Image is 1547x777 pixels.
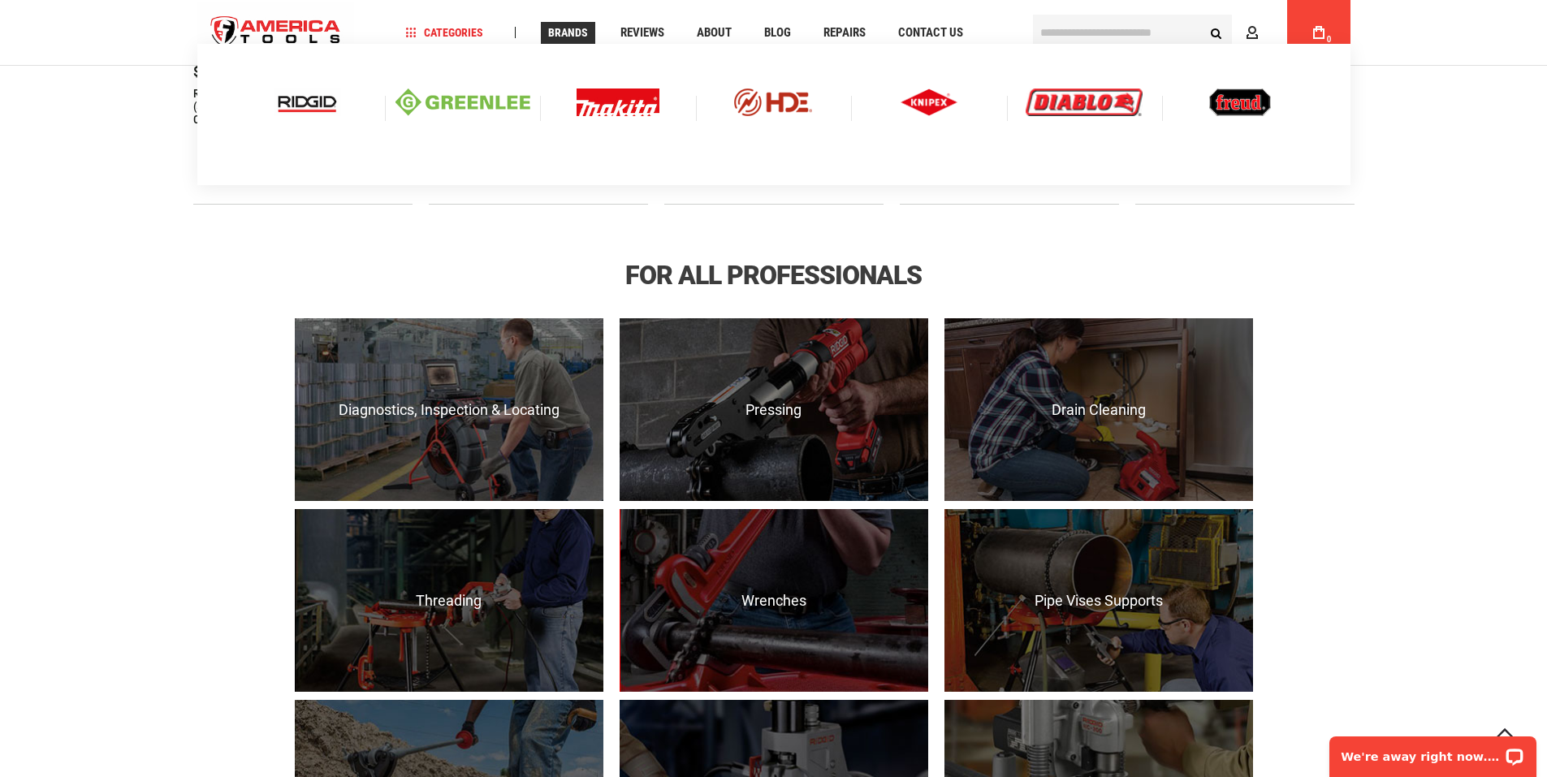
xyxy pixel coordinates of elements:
[1209,88,1271,116] img: Freud logo
[620,318,928,501] a: Pressing
[1319,726,1547,777] iframe: LiveChat chat widget
[197,2,355,63] a: store logo
[295,402,603,418] span: Diagnostics, Inspection & Locating
[891,22,970,44] a: Contact Us
[697,27,732,39] span: About
[193,64,246,80] span: $2,013.24
[706,88,840,116] img: HDE logo
[620,593,928,609] span: Wrenches
[620,509,928,692] a: Wrenches
[764,27,791,39] span: Blog
[689,22,739,44] a: About
[295,509,603,692] a: Threading
[620,402,928,418] span: Pressing
[816,22,873,44] a: Repairs
[193,87,413,126] a: RIDGID 76198 FLEXSHAFT™, K9-204+ FOR 2-4" (50 - 100 MM) PIPES; INCLUDES: 70' (21,3 M) OF 5/16" (8...
[295,318,603,501] a: Diagnostics, Inspection & Locating
[295,593,603,609] span: Threading
[395,88,530,116] img: Greenlee logo
[197,2,355,63] img: America Tools
[944,402,1253,418] span: Drain Cleaning
[577,88,659,116] img: Makita Logo
[398,22,490,44] a: Categories
[898,27,963,39] span: Contact Us
[944,509,1253,692] a: Pipe Vises Supports
[823,27,866,39] span: Repairs
[541,22,595,44] a: Brands
[405,27,483,38] span: Categories
[1026,88,1143,116] img: Diablo logo
[548,27,588,38] span: Brands
[1327,35,1332,44] span: 0
[274,88,341,116] img: Ridgid logo
[757,22,798,44] a: Blog
[944,593,1253,609] span: Pipe Vises Supports
[613,22,672,44] a: Reviews
[901,88,957,116] img: Knipex logo
[620,27,664,39] span: Reviews
[944,318,1253,501] a: Drain Cleaning
[1201,17,1232,48] button: Search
